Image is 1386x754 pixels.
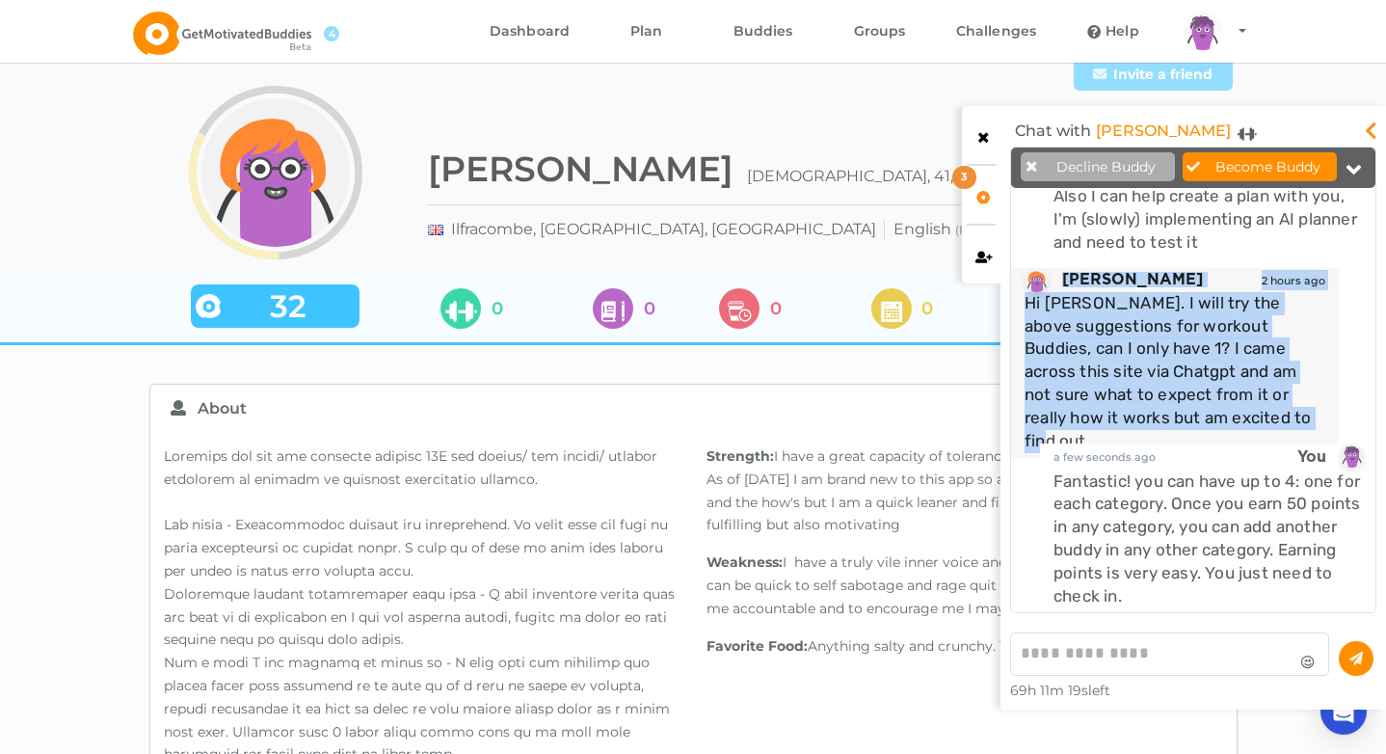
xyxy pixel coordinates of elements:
strong: Weakness: [706,553,783,571]
strong: Strength: [706,447,774,465]
span: left [1010,682,1110,699]
div: Fantastic! you can have up to 4: one for each category. Once you earn 50 points in any category, ... [1053,471,1364,608]
a: Invite a friend [1074,58,1233,91]
span: [DEMOGRAPHIC_DATA], 41, BST. [747,167,990,186]
span: 0 [770,299,782,318]
span: I have a great capacity of tolerance and patience. As of [DATE] I am brand new to this app so am ... [706,447,1221,533]
a: [PERSON_NAME] [1096,116,1231,147]
div: Also I can help create a plan with you, I'm (slowly) implementing an AI planner and need to test it [1053,185,1364,254]
span: 0 [921,299,933,318]
span: English [893,220,951,238]
div: 3 [952,166,976,189]
span: 0 [492,299,503,318]
span: You [1297,449,1326,465]
span: 2 hours ago [1262,274,1325,287]
span: About [198,399,247,417]
button: Decline Buddy [1021,152,1175,181]
a: You [1297,444,1364,471]
span: (Fluent) [955,223,1000,237]
span: Anything salty and crunchy. Tomatoes and mangoes [808,637,1162,655]
span: Ilfracombe, [GEOGRAPHIC_DATA], [GEOGRAPHIC_DATA] [451,220,876,239]
div: Chat with [1015,116,1242,147]
span: 0 [644,299,655,318]
span: 32 [221,297,355,316]
strong: Favorite Food: [706,637,808,655]
h2: [PERSON_NAME] [428,148,733,190]
div: Hi [PERSON_NAME]. I will try the above suggestions for workout Buddies, can I only have 1? I came... [1025,292,1325,453]
span: 4 [324,26,339,41]
span: I have a truly vile inner voice and when left to my own devices can be quick to self sabotage and... [706,553,1209,617]
button: Become Buddy [1183,152,1337,181]
span: a few seconds ago [1053,450,1156,464]
a: [PERSON_NAME] [1025,268,1203,292]
div: Open Intercom Messenger [1320,688,1367,735]
span: [PERSON_NAME] [1062,272,1203,287]
span: 69h 11m 19s [1010,682,1088,699]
